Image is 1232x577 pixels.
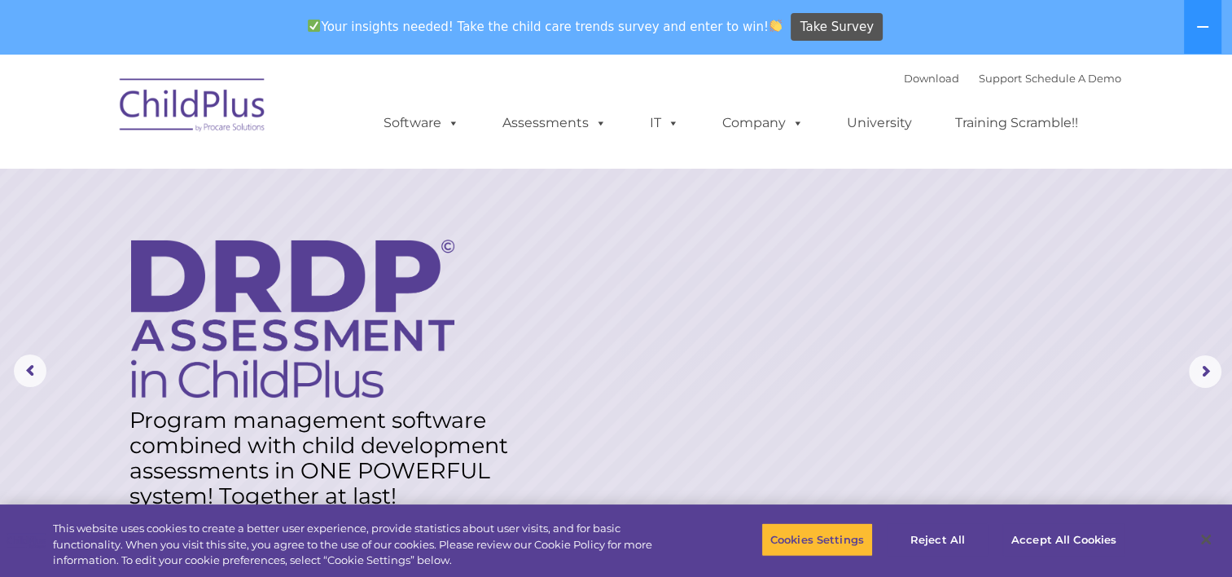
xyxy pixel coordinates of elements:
a: University [831,107,928,139]
button: Accept All Cookies [1002,522,1125,557]
a: Download [904,72,959,85]
a: Support [979,72,1022,85]
img: 👏 [769,20,782,32]
font: | [904,72,1121,85]
span: Phone number [226,174,296,187]
a: Assessments [486,107,623,139]
a: Training Scramble!! [939,107,1094,139]
img: ✅ [308,20,320,32]
span: Last name [226,108,276,120]
button: Cookies Settings [761,522,873,557]
img: DRDP Assessment in ChildPlus [131,240,454,398]
a: Software [367,107,476,139]
a: IT [634,107,695,139]
rs-layer: Program management software combined with child development assessments in ONE POWERFUL system! T... [129,407,524,509]
button: Reject All [887,522,989,557]
a: Take Survey [791,13,883,42]
img: ChildPlus by Procare Solutions [112,67,274,148]
a: Schedule A Demo [1025,72,1121,85]
a: Company [706,107,820,139]
div: This website uses cookies to create a better user experience, provide statistics about user visit... [53,521,677,569]
span: Take Survey [800,13,874,42]
button: Close [1188,522,1224,557]
span: Your insights needed! Take the child care trends survey and enter to win! [301,11,789,42]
